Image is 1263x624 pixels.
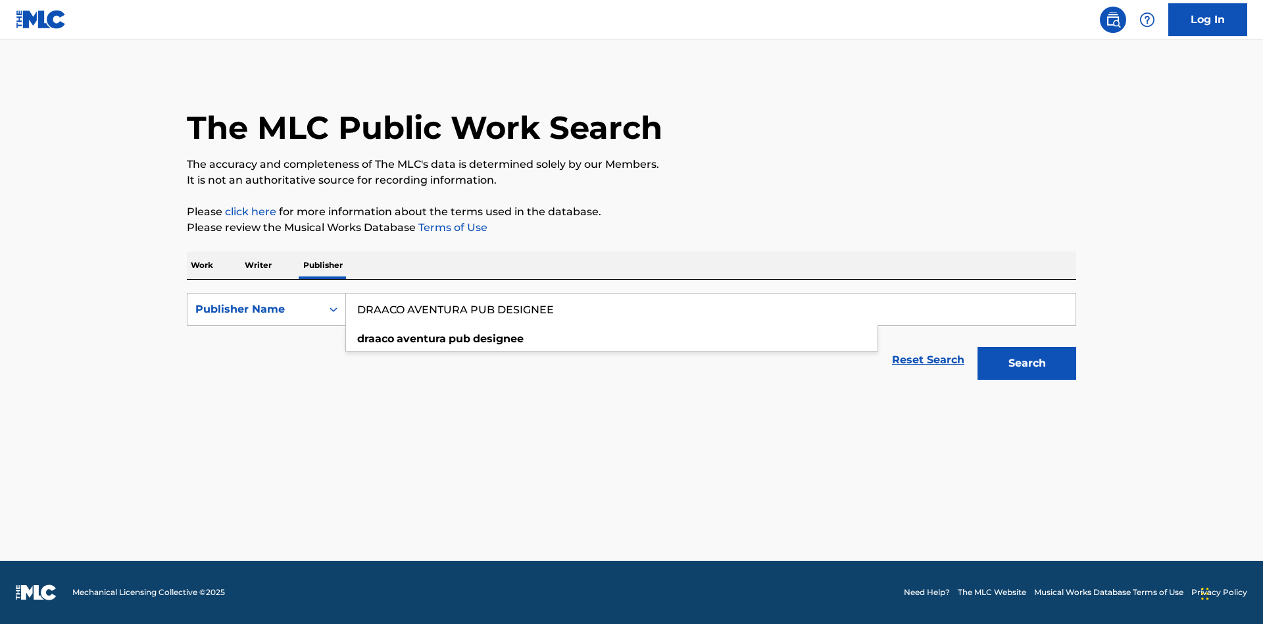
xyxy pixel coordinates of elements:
p: Work [187,251,217,279]
img: help [1139,12,1155,28]
div: Help [1134,7,1160,33]
p: Writer [241,251,276,279]
p: It is not an authoritative source for recording information. [187,172,1076,188]
div: Publisher Name [195,301,314,317]
iframe: Chat Widget [1197,561,1263,624]
span: Mechanical Licensing Collective © 2025 [72,586,225,598]
a: Terms of Use [416,221,487,234]
a: Log In [1168,3,1247,36]
strong: pub [449,332,470,345]
a: The MLC Website [958,586,1026,598]
img: search [1105,12,1121,28]
p: The accuracy and completeness of The MLC's data is determined solely by our Members. [187,157,1076,172]
strong: aventura [397,332,446,345]
img: MLC Logo [16,10,66,29]
a: Musical Works Database Terms of Use [1034,586,1183,598]
a: Privacy Policy [1191,586,1247,598]
a: Reset Search [885,346,971,375]
div: Drag [1201,574,1209,613]
a: Need Help? [904,586,950,598]
button: Search [978,347,1076,380]
strong: designee [473,332,524,345]
h1: The MLC Public Work Search [187,108,662,147]
p: Publisher [299,251,347,279]
form: Search Form [187,293,1076,386]
img: logo [16,585,57,600]
p: Please review the Musical Works Database [187,220,1076,236]
p: Please for more information about the terms used in the database. [187,204,1076,220]
a: Public Search [1100,7,1126,33]
strong: draaco [357,332,394,345]
a: click here [225,205,276,218]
